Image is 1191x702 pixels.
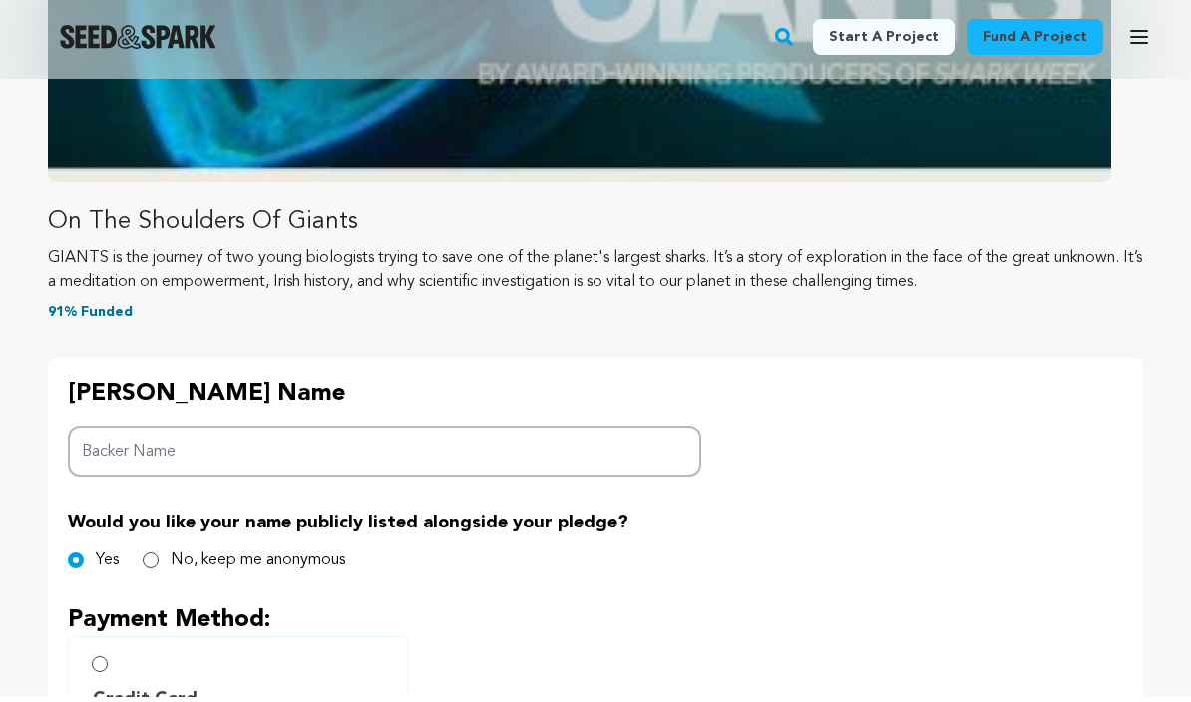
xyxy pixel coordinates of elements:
[68,609,1123,641] p: Payment Method:
[48,211,1143,243] p: On The Shoulders Of Giants
[96,553,119,577] label: Yes
[68,431,701,482] input: Backer Name
[60,30,216,54] a: Seed&Spark Homepage
[171,553,345,577] label: No, keep me anonymous
[48,251,1143,299] p: GIANTS is the journey of two young biologists trying to save one of the planet's largest sharks. ...
[967,24,1103,60] a: Fund a project
[68,383,701,415] p: [PERSON_NAME] Name
[48,307,1143,327] p: 91% Funded
[813,24,955,60] a: Start a project
[60,30,216,54] img: Seed&Spark Logo Dark Mode
[68,514,1123,541] p: Would you like your name publicly listed alongside your pledge?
